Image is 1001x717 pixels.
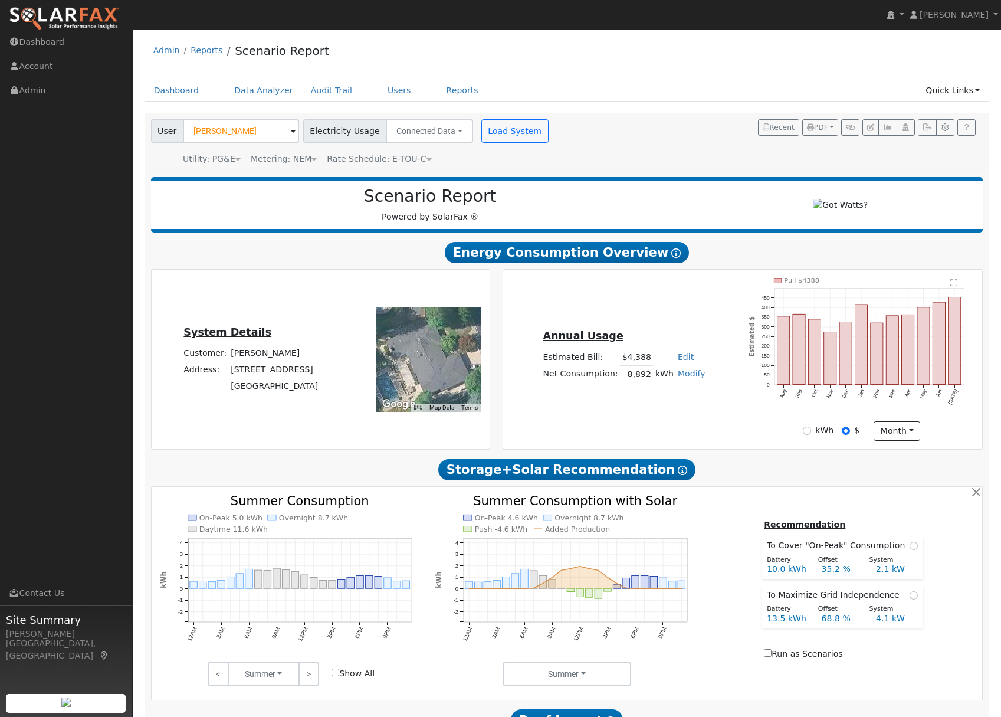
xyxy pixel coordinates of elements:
text: On-Peak 4.6 kWh [475,513,538,522]
span: Alias: HETOUC [327,154,431,163]
text: -1 [454,597,458,603]
rect: onclick="" [793,314,805,384]
span: Storage+Solar Recommendation [438,459,695,480]
rect: onclick="" [511,574,519,588]
text: 150 [761,353,769,359]
rect: onclick="" [199,582,206,588]
text: 200 [761,343,769,349]
img: Got Watts? [813,199,868,211]
text: Summer Consumption [231,494,369,508]
text: Summer Consumption with Solar [473,494,678,508]
input: kWh [803,427,811,435]
a: Quick Links [917,80,989,102]
circle: onclick="" [625,587,628,590]
text: Jun [934,388,943,398]
h2: Scenario Report [163,186,697,207]
text: Daytime 11.6 kWh [199,525,267,533]
text: 3PM [602,626,612,639]
a: Open this area in Google Maps (opens a new window) [379,397,418,412]
rect: onclick="" [549,580,556,588]
button: Generate Report Link [841,119,859,136]
rect: onclick="" [347,578,355,589]
a: Scenario Report [235,44,329,58]
text: 0 [455,585,458,592]
rect: onclick="" [402,581,410,588]
rect: onclick="" [871,323,883,385]
label: Show All [332,667,375,680]
circle: onclick="" [542,582,544,585]
text: 100 [761,362,769,368]
text: [DATE] [947,388,959,405]
rect: onclick="" [933,302,946,385]
label: $ [854,424,859,437]
a: Map [99,651,110,660]
button: month [874,421,920,441]
div: Powered by SolarFax ® [157,186,704,223]
td: [STREET_ADDRESS] [229,362,320,378]
text: 12PM [297,626,309,642]
text: 12AM [186,626,198,642]
text: 350 [761,314,769,320]
rect: onclick="" [824,332,836,385]
label: kWh [815,424,833,437]
u: System Details [183,326,271,338]
rect: onclick="" [393,581,401,589]
rect: onclick="" [384,578,392,588]
rect: onclick="" [678,581,685,588]
circle: onclick="" [598,569,600,572]
label: Run as Scenarios [764,648,842,660]
div: 13.5 kWh [761,613,815,625]
rect: onclick="" [669,581,677,588]
rect: onclick="" [375,577,382,589]
text: Added Production [545,525,610,533]
text: Nov [825,388,835,400]
text: 3 [455,551,458,557]
text: 6AM [518,626,529,639]
circle: onclick="" [477,587,480,590]
circle: onclick="" [551,577,553,579]
text:  [950,279,957,287]
rect: onclick="" [319,580,327,588]
rect: onclick="" [641,576,649,589]
text: 1 [455,574,458,580]
span: [PERSON_NAME] [920,10,989,19]
a: > [298,662,319,686]
text: 9PM [381,626,392,639]
rect: onclick="" [264,571,271,589]
text: 3PM [326,626,336,639]
td: Customer: [182,345,229,362]
circle: onclick="" [653,587,655,590]
rect: onclick="" [808,319,821,385]
a: < [208,662,228,686]
rect: onclick="" [337,580,345,589]
circle: onclick="" [644,587,646,590]
rect: onclick="" [493,580,501,588]
a: Modify [678,369,705,378]
rect: onclick="" [839,322,852,385]
rect: onclick="" [365,576,373,589]
rect: onclick="" [622,578,630,589]
text: Jan [856,388,865,398]
rect: onclick="" [530,571,538,588]
rect: onclick="" [886,316,898,385]
text: Sep [794,388,803,399]
circle: onclick="" [616,582,618,585]
td: [PERSON_NAME] [229,345,320,362]
a: Reports [438,80,487,102]
a: Help Link [957,119,976,136]
div: Battery [761,604,812,614]
div: Offset [812,604,863,614]
circle: onclick="" [468,587,470,590]
text: kWh [434,571,442,588]
circle: onclick="" [681,587,683,590]
text: 6PM [629,626,640,639]
text: Mar [888,388,897,399]
circle: onclick="" [570,568,572,570]
text: 4 [455,539,459,546]
rect: onclick="" [254,570,262,588]
rect: onclick="" [650,577,658,589]
rect: onclick="" [576,588,584,597]
input: Run as Scenarios [764,649,772,657]
text: -1 [178,597,182,603]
